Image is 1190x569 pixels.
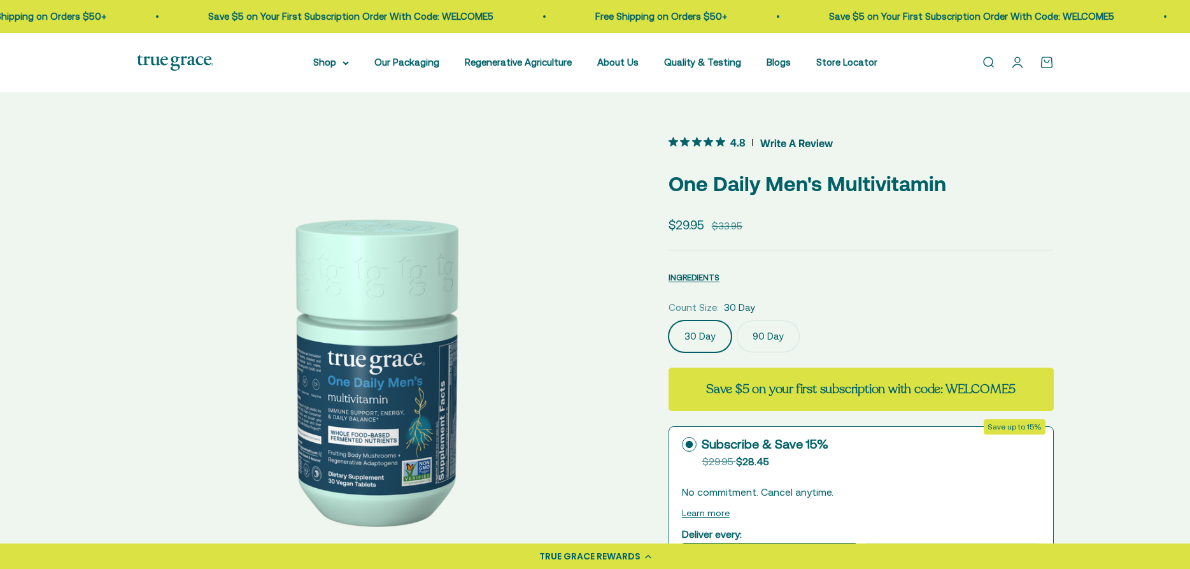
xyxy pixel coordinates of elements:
[816,57,877,68] a: Store Locator
[706,380,1016,398] strong: Save $5 on your first subscription with code: WELCOME5
[206,9,491,24] p: Save $5 on Your First Subscription Order With Code: WELCOME5
[465,57,572,68] a: Regenerative Agriculture
[664,57,741,68] a: Quality & Testing
[760,133,833,152] span: Write A Review
[669,168,1054,200] p: One Daily Men's Multivitamin
[826,9,1112,24] p: Save $5 on Your First Subscription Order With Code: WELCOME5
[767,57,791,68] a: Blogs
[669,300,719,315] legend: Count Size:
[669,215,704,234] sale-price: $29.95
[669,133,833,152] button: 4.8 out 5 stars rating in total 4 reviews. Jump to reviews.
[724,300,755,315] span: 30 Day
[597,57,639,68] a: About Us
[730,135,746,148] span: 4.8
[374,57,439,68] a: Our Packaging
[539,550,641,563] div: TRUE GRACE REWARDS
[669,270,719,285] button: INGREDIENTS
[669,273,719,282] span: INGREDIENTS
[712,219,742,234] compare-at-price: $33.95
[593,11,725,22] a: Free Shipping on Orders $50+
[313,55,349,70] summary: Shop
